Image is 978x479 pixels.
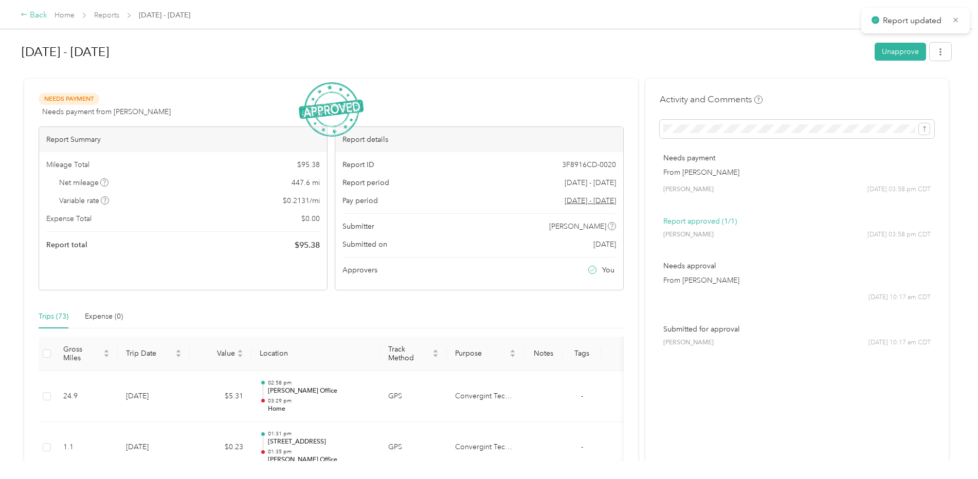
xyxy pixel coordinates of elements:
[39,93,99,105] span: Needs Payment
[455,349,508,358] span: Purpose
[380,371,447,422] td: GPS
[39,127,327,152] div: Report Summary
[342,221,374,232] span: Submitter
[868,293,931,302] span: [DATE] 10:17 am CDT
[190,422,251,473] td: $0.23
[268,397,372,404] p: 03:29 pm
[663,324,931,335] p: Submitted for approval
[380,337,447,371] th: Track Method
[447,422,524,473] td: Convergint Technologies
[46,239,87,250] span: Report total
[549,221,606,232] span: [PERSON_NAME]
[562,159,616,170] span: 3F8916CD-0020
[55,422,118,473] td: 1.1
[342,239,387,250] span: Submitted on
[342,195,378,206] span: Pay period
[883,14,945,27] p: Report updated
[268,448,372,455] p: 01:35 pm
[295,239,320,251] span: $ 95.38
[55,11,75,20] a: Home
[198,349,235,358] span: Value
[660,93,763,106] h4: Activity and Comments
[22,40,867,64] h1: Aug 1 - 31, 2025
[388,345,430,362] span: Track Method
[139,10,190,21] span: [DATE] - [DATE]
[342,265,377,275] span: Approvers
[85,311,123,322] div: Expense (0)
[565,195,616,206] span: Go to pay period
[59,177,109,188] span: Net mileage
[268,437,372,447] p: [STREET_ADDRESS]
[565,177,616,188] span: [DATE] - [DATE]
[335,127,623,152] div: Report details
[118,337,190,371] th: Trip Date
[380,422,447,473] td: GPS
[21,9,47,22] div: Back
[868,338,931,347] span: [DATE] 10:17 am CDT
[63,345,101,362] span: Gross Miles
[46,159,89,170] span: Mileage Total
[190,371,251,422] td: $5.31
[190,337,251,371] th: Value
[663,261,931,271] p: Needs approval
[59,195,110,206] span: Variable rate
[251,337,380,371] th: Location
[292,177,320,188] span: 447.6 mi
[268,386,372,396] p: [PERSON_NAME] Office
[447,337,524,371] th: Purpose
[118,371,190,422] td: [DATE]
[510,353,516,359] span: caret-down
[237,353,243,359] span: caret-down
[342,159,374,170] span: Report ID
[920,421,978,479] iframe: Everlance-gr Chat Button Frame
[175,353,182,359] span: caret-down
[663,153,931,163] p: Needs payment
[510,348,516,354] span: caret-up
[663,216,931,227] p: Report approved (1/1)
[42,106,171,117] span: Needs payment from [PERSON_NAME]
[342,177,389,188] span: Report period
[581,443,583,451] span: -
[663,185,714,194] span: [PERSON_NAME]
[663,275,931,286] p: From [PERSON_NAME]
[268,404,372,414] p: Home
[118,422,190,473] td: [DATE]
[175,348,182,354] span: caret-up
[237,348,243,354] span: caret-up
[663,338,714,347] span: [PERSON_NAME]
[447,371,524,422] td: Convergint Technologies
[297,159,320,170] span: $ 95.38
[126,349,173,358] span: Trip Date
[581,392,583,400] span: -
[103,353,110,359] span: caret-down
[432,353,439,359] span: caret-down
[283,195,320,206] span: $ 0.2131 / mi
[432,348,439,354] span: caret-up
[94,11,119,20] a: Reports
[663,167,931,178] p: From [PERSON_NAME]
[299,82,364,137] img: ApprovedStamp
[268,455,372,465] p: [PERSON_NAME] Office
[663,230,714,239] span: [PERSON_NAME]
[268,430,372,437] p: 01:31 pm
[563,337,601,371] th: Tags
[867,185,931,194] span: [DATE] 03:58 pm CDT
[46,213,92,224] span: Expense Total
[593,239,616,250] span: [DATE]
[301,213,320,224] span: $ 0.00
[602,265,614,275] span: You
[103,348,110,354] span: caret-up
[55,337,118,371] th: Gross Miles
[55,371,118,422] td: 24.9
[867,230,931,239] span: [DATE] 03:58 pm CDT
[875,43,926,61] button: Unapprove
[39,311,68,322] div: Trips (73)
[524,337,563,371] th: Notes
[268,379,372,386] p: 02:58 pm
